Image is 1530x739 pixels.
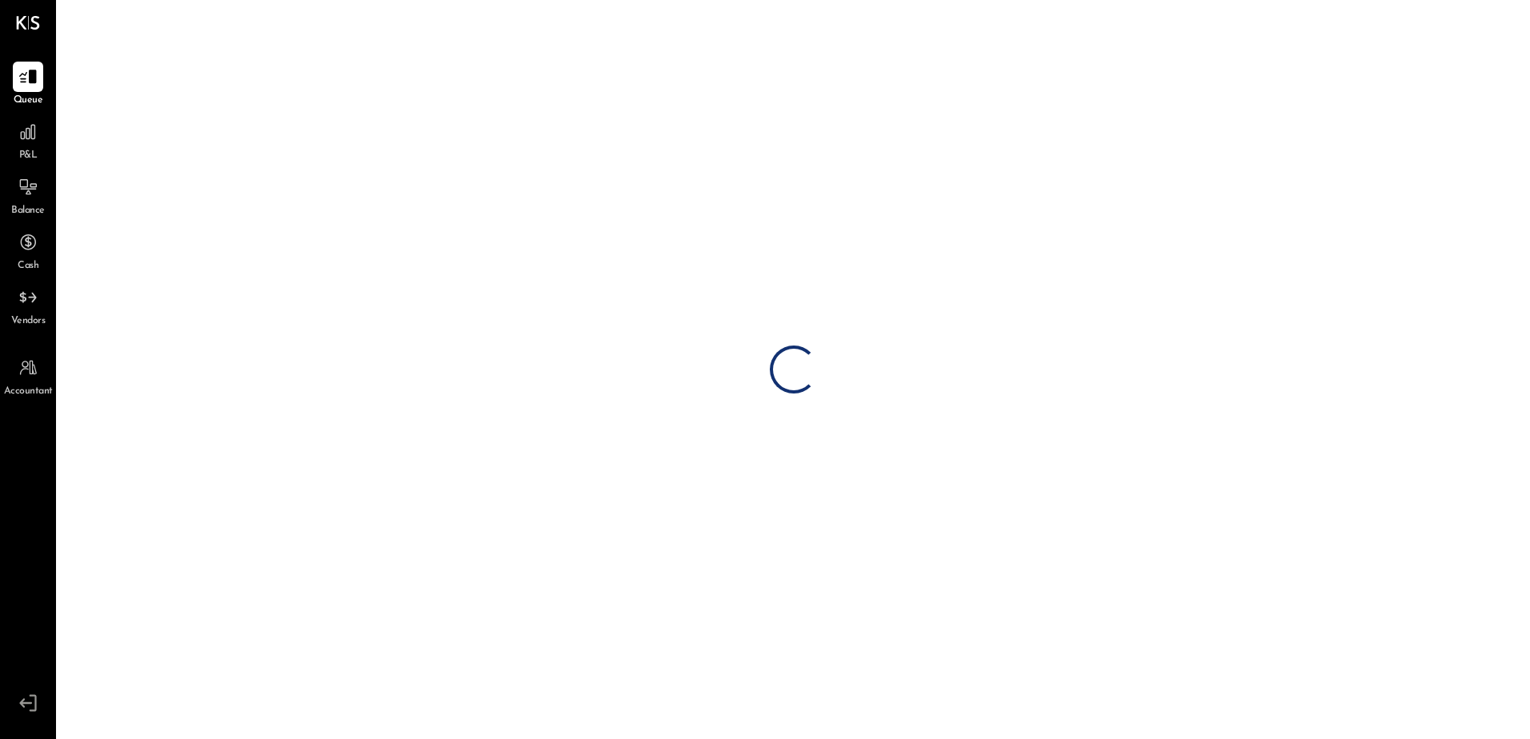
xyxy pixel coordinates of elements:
span: Queue [14,94,43,108]
span: P&L [19,149,38,163]
span: Vendors [11,314,46,329]
span: Cash [18,259,38,274]
span: Balance [11,204,45,218]
a: Balance [1,172,55,218]
a: Accountant [1,353,55,399]
span: Accountant [4,385,53,399]
a: Vendors [1,282,55,329]
a: P&L [1,117,55,163]
a: Queue [1,62,55,108]
a: Cash [1,227,55,274]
